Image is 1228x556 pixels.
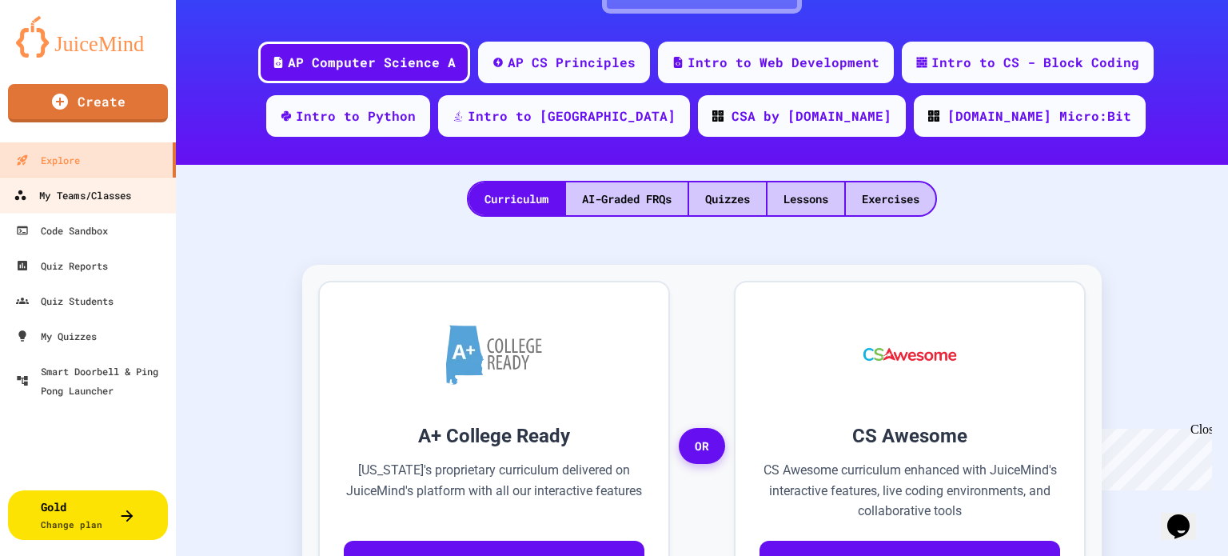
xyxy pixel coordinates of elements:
div: AP CS Principles [508,53,636,72]
div: Intro to CS - Block Coding [931,53,1139,72]
iframe: chat widget [1095,422,1212,490]
iframe: chat widget [1161,492,1212,540]
span: Change plan [41,518,102,530]
div: Intro to Python [296,106,416,126]
p: CS Awesome curriculum enhanced with JuiceMind's interactive features, live coding environments, a... [760,460,1060,522]
div: My Quizzes [16,326,97,346]
div: AP Computer Science A [288,53,456,72]
div: Quiz Students [16,291,114,310]
div: Curriculum [468,182,564,215]
h3: A+ College Ready [344,422,644,450]
div: Smart Doorbell & Ping Pong Launcher [16,362,169,400]
div: Chat with us now!Close [6,6,110,102]
img: logo-orange.svg [16,16,160,58]
div: CSA by [DOMAIN_NAME] [732,106,891,126]
div: Exercises [846,182,935,215]
div: Gold [41,498,102,532]
button: GoldChange plan [8,490,168,540]
img: A+ College Ready [446,325,542,385]
img: CS Awesome [847,306,973,402]
div: Lessons [767,182,844,215]
div: Quizzes [689,182,766,215]
img: CODE_logo_RGB.png [712,110,724,122]
div: Intro to Web Development [688,53,879,72]
img: CODE_logo_RGB.png [928,110,939,122]
p: [US_STATE]'s proprietary curriculum delivered on JuiceMind's platform with all our interactive fe... [344,460,644,522]
span: OR [679,428,725,465]
h3: CS Awesome [760,422,1060,450]
a: Create [8,84,168,122]
div: Quiz Reports [16,256,108,275]
div: AI-Graded FRQs [566,182,688,215]
div: Intro to [GEOGRAPHIC_DATA] [468,106,676,126]
div: [DOMAIN_NAME] Micro:Bit [947,106,1131,126]
div: My Teams/Classes [14,186,131,206]
div: Code Sandbox [16,221,108,240]
div: Explore [16,150,80,170]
